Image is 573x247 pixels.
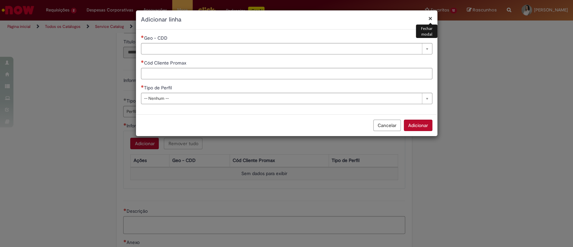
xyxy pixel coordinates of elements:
span: Necessários - Geo - CDD [144,35,169,41]
a: Limpar campo Geo - CDD [141,43,432,54]
span: Tipo de Perfil [144,85,173,91]
span: Necessários [141,85,144,88]
span: Necessários [141,60,144,63]
span: Cód Cliente Promax [144,60,188,66]
span: -- Nenhum -- [144,93,419,104]
input: Cód Cliente Promax [141,68,432,79]
span: Necessários [141,35,144,38]
button: Adicionar [404,120,432,131]
h2: Adicionar linha [141,15,432,24]
button: Cancelar [373,120,401,131]
div: Fechar modal [416,25,437,38]
button: Fechar modal [428,15,432,22]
